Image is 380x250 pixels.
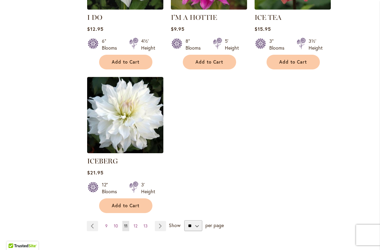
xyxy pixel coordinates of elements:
span: $15.95 [255,26,271,32]
a: 13 [142,221,149,231]
span: Show [169,222,180,228]
div: 5' Height [225,38,239,51]
a: 12 [132,221,139,231]
button: Add to Cart [183,55,236,69]
button: Add to Cart [267,55,320,69]
div: 3" Blooms [269,38,288,51]
span: 9 [105,223,108,228]
div: 3' Height [141,181,155,195]
iframe: Launch Accessibility Center [5,226,24,245]
img: ICEBERG [87,77,163,153]
span: per page [205,222,224,228]
span: Add to Cart [279,59,307,65]
a: I'M A HOTTIE [171,13,217,22]
div: 4½' Height [141,38,155,51]
a: I DO [87,4,163,11]
span: $12.95 [87,26,104,32]
div: 6" Blooms [102,38,121,51]
span: Add to Cart [112,203,140,209]
div: 8" Blooms [186,38,205,51]
span: 11 [124,223,127,228]
div: 3½' Height [309,38,323,51]
a: 10 [112,221,120,231]
span: $9.95 [171,26,185,32]
span: 13 [144,223,148,228]
span: 10 [114,223,118,228]
span: 12 [134,223,137,228]
a: I DO [87,13,102,22]
button: Add to Cart [99,55,152,69]
a: I'm A Hottie [171,4,247,11]
a: ICEBERG [87,157,118,165]
button: Add to Cart [99,198,152,213]
span: Add to Cart [195,59,223,65]
a: ICEBERG [87,148,163,155]
span: Add to Cart [112,59,140,65]
div: 12" Blooms [102,181,121,195]
a: 9 [104,221,109,231]
span: $21.95 [87,169,104,176]
a: ICE TEA [255,4,331,11]
a: ICE TEA [255,13,282,22]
